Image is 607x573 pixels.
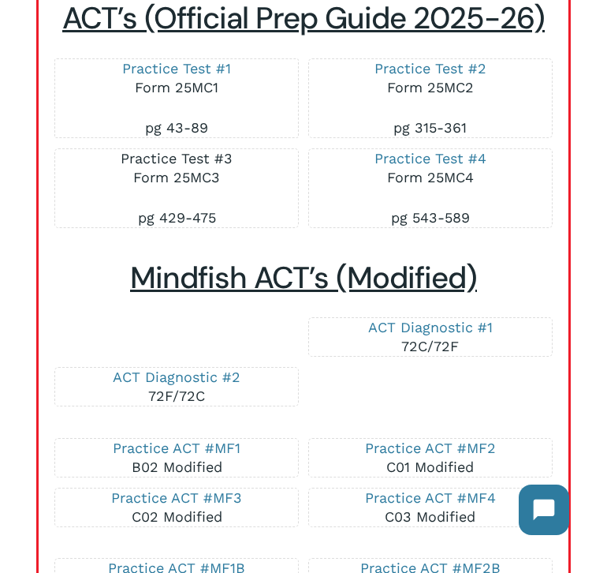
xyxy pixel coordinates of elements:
a: Practice Test #1 [122,60,231,77]
a: Practice ACT #MF3 [111,489,242,506]
span: Mindfish ACT’s (Modified) [130,258,477,298]
p: 72C/72F [325,318,535,356]
p: Form 25MC3 [71,149,281,208]
p: B02 Modified [71,439,281,477]
iframe: Chatbot [503,469,585,551]
p: Form 25MC4 [325,149,535,208]
a: ACT Diagnostic #1 [368,319,493,335]
a: ACT Diagnostic #2 [113,369,240,385]
p: pg 43-89 [71,118,281,137]
p: C01 Modified [325,439,535,477]
p: Form 25MC1 [71,59,281,118]
p: C03 Modified [325,489,535,526]
p: 72F/72C [71,368,281,406]
p: Form 25MC2 [325,59,535,118]
p: pg 429-475 [71,208,281,227]
a: Practice ACT #MF1 [113,440,240,456]
a: Practice Test #2 [374,60,486,77]
a: Practice Test #3 [121,150,233,167]
a: Practice ACT #MF2 [365,440,496,456]
p: pg 315-361 [325,118,535,137]
a: Practice Test #4 [374,150,486,167]
a: Practice ACT #MF4 [365,489,496,506]
p: C02 Modified [71,489,281,526]
p: pg 543-589 [325,208,535,227]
